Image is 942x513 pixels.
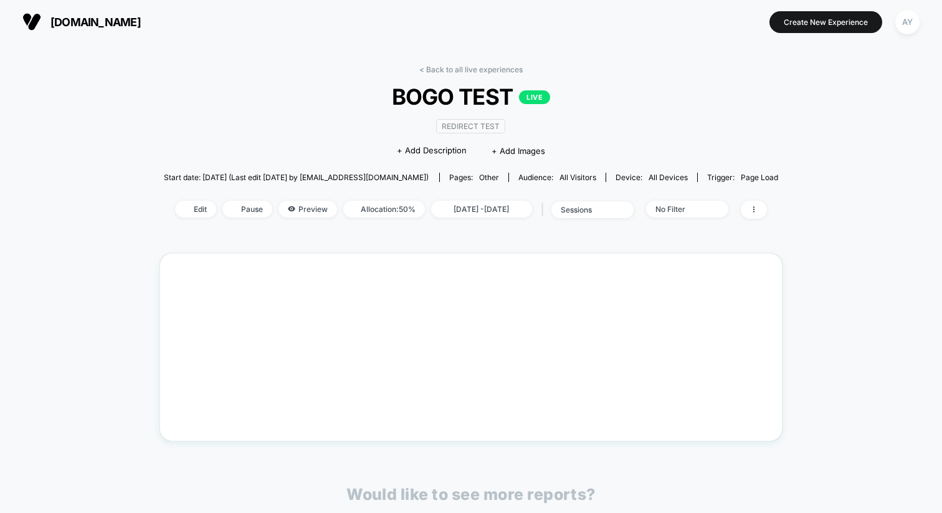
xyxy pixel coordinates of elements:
div: sessions [561,205,611,214]
span: Device: [606,173,697,182]
button: [DOMAIN_NAME] [19,12,145,32]
img: Visually logo [22,12,41,31]
span: all devices [649,173,688,182]
span: Edit [175,201,216,218]
p: LIVE [519,90,550,104]
span: Pause [222,201,272,218]
div: Pages: [449,173,499,182]
span: Preview [278,201,337,218]
p: Would like to see more reports? [346,485,596,504]
span: Redirect Test [436,119,505,133]
div: No Filter [655,204,705,214]
div: Audience: [518,173,596,182]
span: | [538,201,551,219]
span: + Add Images [492,146,545,156]
span: Allocation: 50% [343,201,425,218]
span: Page Load [741,173,778,182]
button: AY [892,9,923,35]
div: Trigger: [707,173,778,182]
span: Start date: [DATE] (Last edit [DATE] by [EMAIL_ADDRESS][DOMAIN_NAME]) [164,173,429,182]
span: [DOMAIN_NAME] [50,16,141,29]
div: AY [895,10,920,34]
a: < Back to all live experiences [419,65,523,74]
span: other [479,173,499,182]
span: + Add Description [397,145,467,157]
span: All Visitors [559,173,596,182]
button: Create New Experience [769,11,882,33]
span: [DATE] - [DATE] [431,201,532,218]
span: BOGO TEST [194,84,748,110]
